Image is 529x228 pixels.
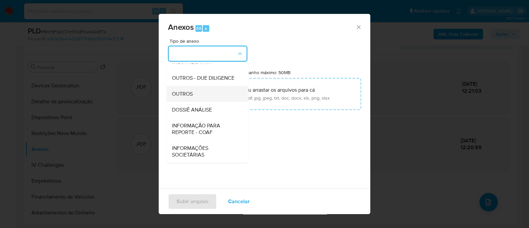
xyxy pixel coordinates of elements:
span: OUTROS - DUE DILIGENCE [172,75,234,81]
span: Alt [196,25,201,31]
span: Cancelar [228,194,250,209]
span: OUTROS [172,91,193,97]
span: INFORMAÇÃO PARA REPORTE - COAF [172,122,239,136]
label: Tamanho máximo: 50MB [241,69,291,75]
span: Anexos [168,21,194,33]
span: INFORMAÇÕES SOCIETÁRIAS [172,145,239,158]
span: Tipo de anexo [170,39,249,43]
span: a [205,25,207,31]
button: Fechar [355,24,361,30]
span: MIDIA NEGATIVA [172,59,212,66]
span: DOSSIÊ ANÁLISE [172,107,212,113]
button: Cancelar [220,194,258,209]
